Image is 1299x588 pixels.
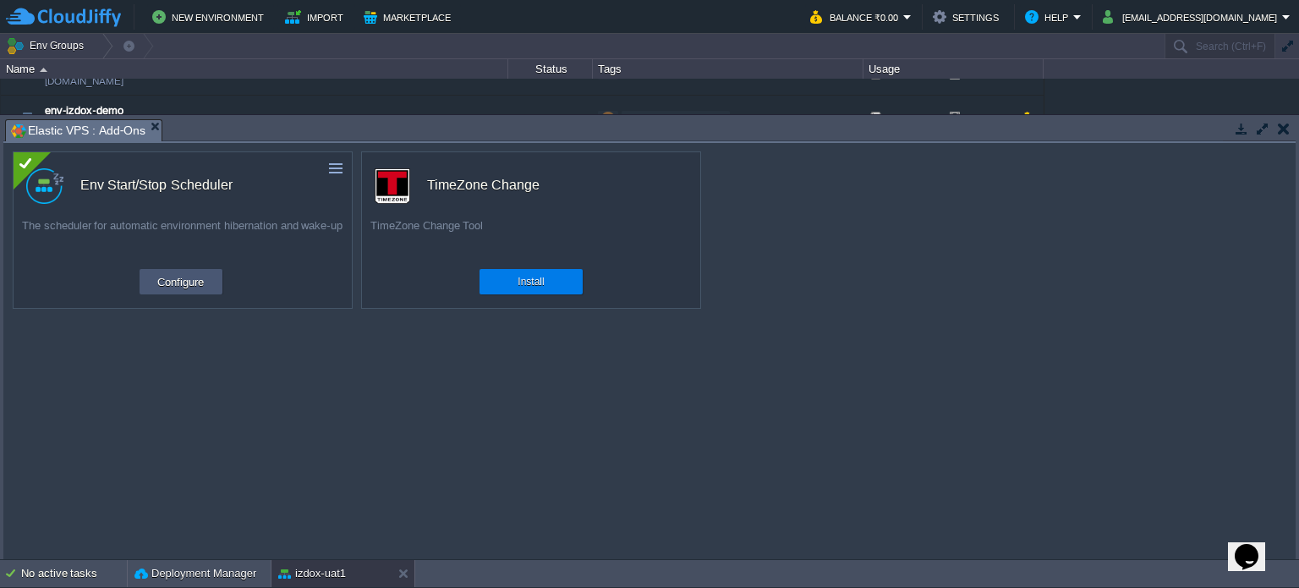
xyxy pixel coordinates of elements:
[2,59,507,79] div: Name
[152,272,209,292] button: Configure
[1228,520,1282,571] iframe: chat widget
[1103,7,1282,27] button: [EMAIL_ADDRESS][DOMAIN_NAME]
[278,565,346,582] button: izdox-uat1
[14,218,352,261] div: The scheduler for automatic environment hibernation and wake-up
[933,7,1004,27] button: Settings
[594,59,863,79] div: Tags
[362,218,700,261] div: TimeZone Change Tool
[6,34,90,58] button: Env Groups
[285,7,348,27] button: Import
[6,7,121,28] img: CloudJiffy
[508,96,593,141] div: Stopped
[21,560,127,587] div: No active tasks
[427,168,540,203] div: TimeZone Change
[11,120,145,141] span: Elastic VPS : Add-Ons
[45,73,123,90] span: [DOMAIN_NAME]
[134,565,256,582] button: Deployment Manager
[80,168,233,203] div: Env Start/Stop Scheduler
[152,7,269,27] button: New Environment
[864,59,1043,79] div: Usage
[45,102,123,119] a: env-izdox-demo
[15,96,39,141] img: AMDAwAAAACH5BAEAAAAALAAAAAABAAEAAAICRAEAOw==
[950,96,1005,141] div: 89%
[810,7,903,27] button: Balance ₹0.00
[375,168,410,204] img: timezone-logo.png
[509,59,592,79] div: Status
[1,96,14,141] img: AMDAwAAAACH5BAEAAAAALAAAAAABAAEAAAICRAEAOw==
[40,68,47,72] img: AMDAwAAAACH5BAEAAAAALAAAAAABAAEAAAICRAEAOw==
[891,96,924,141] div: 0 / 320
[364,7,456,27] button: Marketplace
[1025,7,1073,27] button: Help
[518,273,544,290] button: Install
[637,113,726,123] span: izDOX/Demo Servers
